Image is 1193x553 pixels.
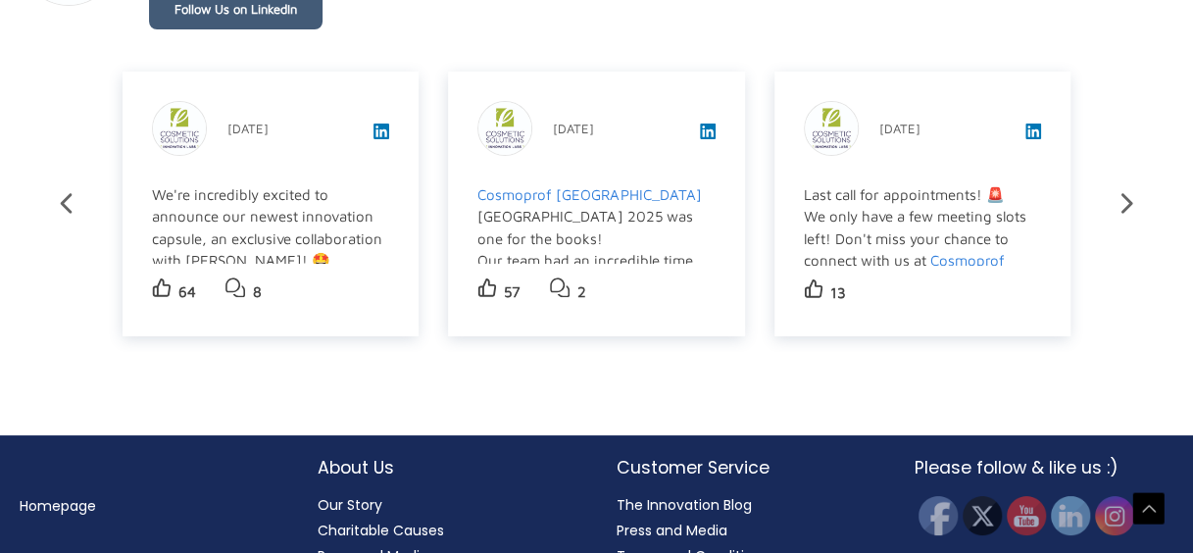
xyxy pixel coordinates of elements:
[617,495,752,515] a: The Innovation Blog
[373,126,389,142] a: View post on LinkedIn
[617,521,727,540] a: Press and Media
[553,117,594,140] p: [DATE]
[577,278,586,306] p: 2
[805,102,858,155] img: sk-post-userpic
[477,186,701,203] a: Cosmoprof [GEOGRAPHIC_DATA]
[1025,126,1041,142] a: View post on LinkedIn
[20,493,278,519] nav: Menu
[227,117,269,140] p: [DATE]
[253,278,262,306] p: 8
[915,455,1173,480] h2: Please follow & like us :)
[178,278,196,306] p: 64
[804,184,1038,383] div: Last call for appointments! 🚨 We only have a few meeting slots left! Don't miss your chance to co...
[20,496,96,516] a: Homepage
[504,278,521,306] p: 57
[700,126,716,142] a: View post on LinkedIn
[478,102,531,155] img: sk-post-userpic
[318,521,444,540] a: Charitable Causes
[879,117,920,140] p: [DATE]
[617,455,875,480] h2: Customer Service
[153,102,206,155] img: sk-post-userpic
[963,496,1002,535] img: Twitter
[830,279,846,307] p: 13
[919,496,958,535] img: Facebook
[318,495,382,515] a: Our Story
[318,455,576,480] h2: About Us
